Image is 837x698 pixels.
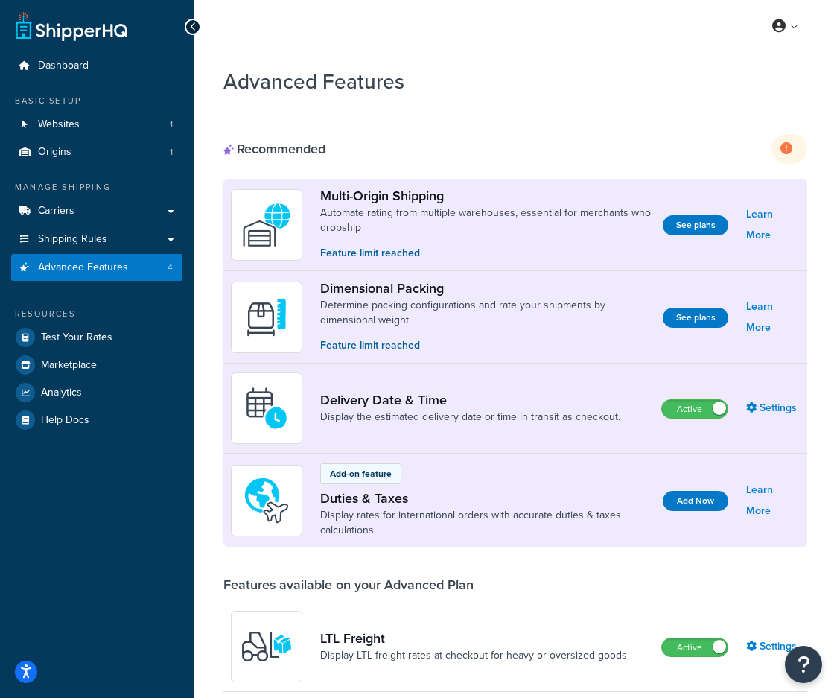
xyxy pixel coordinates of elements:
h1: Advanced Features [223,67,404,96]
div: Manage Shipping [11,181,182,194]
a: Learn More [746,204,800,246]
a: Shipping Rules [11,226,182,253]
span: Shipping Rules [38,233,107,246]
span: Marketplace [41,359,97,372]
a: Determine packing configurations and rate your shipments by dimensional weight [320,298,651,328]
img: icon-duo-feat-landed-cost-7136b061.png [241,475,293,527]
span: Origins [38,146,71,159]
button: See plans [663,308,728,328]
a: Display rates for international orders with accurate duties & taxes calculations [320,508,651,538]
a: LTL Freight [320,630,627,647]
a: Delivery Date & Time [320,392,620,408]
span: Advanced Features [38,261,128,274]
p: Feature limit reached [320,337,651,354]
label: Active [662,638,728,656]
a: Websites1 [11,111,182,139]
img: gfkeb5ejjkALwAAAABJRU5ErkJggg== [241,382,293,434]
a: Settings [746,398,800,419]
a: Origins1 [11,139,182,166]
button: See plans [663,215,728,235]
a: Multi-Origin Shipping [320,188,651,204]
span: Websites [38,118,80,131]
img: DTVBYsAAAAAASUVORK5CYII= [241,291,293,343]
a: Marketplace [11,352,182,378]
div: Features available on your Advanced Plan [223,577,474,593]
img: WatD5o0RtDAAAAAElFTkSuQmCC [241,199,293,251]
a: Settings [746,636,800,657]
span: Test Your Rates [41,331,112,344]
a: Carriers [11,197,182,225]
span: Help Docs [41,414,89,427]
a: Analytics [11,379,182,406]
li: Advanced Features [11,254,182,282]
a: Display the estimated delivery date or time in transit as checkout. [320,410,620,425]
label: Active [662,400,728,418]
a: Help Docs [11,407,182,434]
span: 1 [170,118,173,131]
a: Advanced Features4 [11,254,182,282]
span: Analytics [41,387,82,399]
div: Basic Setup [11,95,182,107]
p: Feature limit reached [320,245,651,261]
a: Dimensional Packing [320,280,651,296]
img: y79ZsPf0fXUFUhFXDzUgf+ktZg5F2+ohG75+v3d2s1D9TjoU8PiyCIluIjV41seZevKCRuEjTPPOKHJsQcmKCXGdfprl3L4q7... [241,621,293,673]
span: Dashboard [38,60,89,72]
span: 4 [168,261,173,274]
a: Learn More [746,296,800,338]
li: Origins [11,139,182,166]
li: Websites [11,111,182,139]
span: 1 [170,146,173,159]
a: Display LTL freight rates at checkout for heavy or oversized goods [320,648,627,663]
button: Add Now [663,491,728,511]
a: Dashboard [11,52,182,80]
a: Learn More [746,480,800,521]
button: Open Resource Center [785,646,822,683]
a: Test Your Rates [11,324,182,351]
a: Automate rating from multiple warehouses, essential for merchants who dropship [320,206,651,235]
span: Carriers [38,205,74,218]
a: Duties & Taxes [320,490,651,507]
div: Recommended [223,141,325,157]
p: Add-on feature [330,467,392,480]
div: Resources [11,308,182,320]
